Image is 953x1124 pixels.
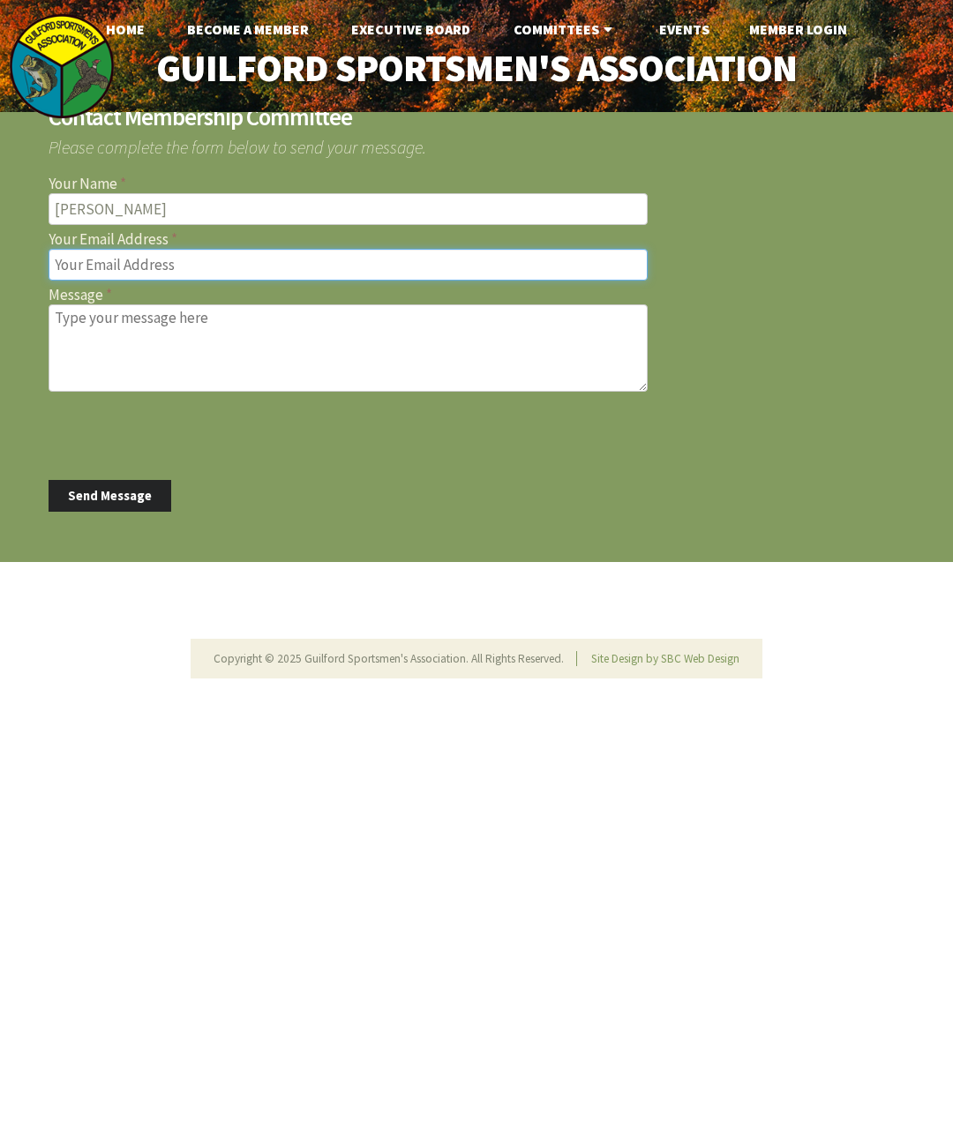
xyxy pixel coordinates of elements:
input: Your Name [49,193,648,225]
a: Site Design by SBC Web Design [591,651,739,666]
a: Guilford Sportsmen's Association [124,35,829,101]
label: Message [49,288,904,303]
button: Send Message [49,480,171,513]
li: Copyright © 2025 Guilford Sportsmen's Association. All Rights Reserved. [214,651,576,666]
span: Please complete the form below to send your message. [49,130,904,156]
h2: Contact Membership Committee [49,106,904,130]
label: Your Name [49,176,904,191]
a: Events [645,11,724,47]
a: Become A Member [173,11,323,47]
a: Home [92,11,159,47]
a: Executive Board [337,11,484,47]
a: Committees [499,11,631,47]
iframe: reCAPTCHA [49,399,317,468]
label: Your Email Address [49,232,904,247]
a: Member Login [735,11,861,47]
img: logo_sm.png [9,13,115,119]
input: Your Email Address [49,249,648,281]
